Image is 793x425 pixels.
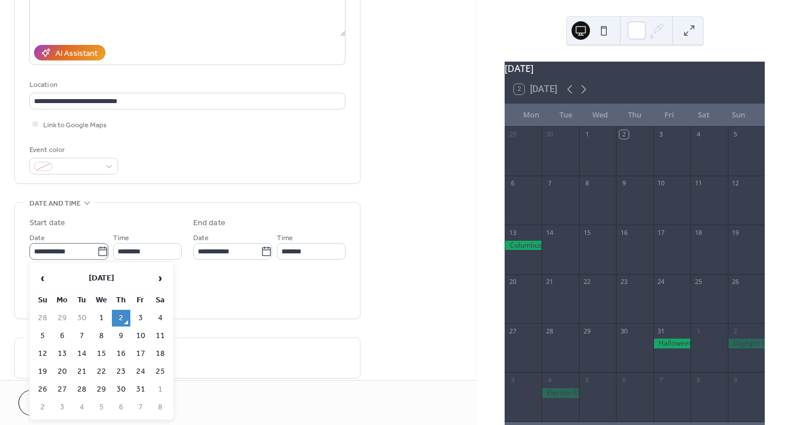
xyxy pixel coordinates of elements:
div: 2 [731,327,740,335]
span: › [152,267,169,290]
td: 12 [33,346,52,362]
th: Tu [73,292,91,309]
td: 26 [33,381,52,398]
div: 8 [582,179,591,188]
div: 10 [657,179,666,188]
td: 5 [92,399,111,416]
div: Fri [652,104,686,127]
td: 5 [33,328,52,344]
th: Sa [151,292,170,309]
button: Cancel [18,390,89,416]
div: 8 [694,375,702,384]
td: 31 [131,381,150,398]
td: 27 [53,381,72,398]
td: 2 [112,310,130,327]
div: Mon [514,104,548,127]
td: 16 [112,346,130,362]
span: ‹ [34,267,51,290]
div: AI Assistant [55,48,97,60]
td: 14 [73,346,91,362]
td: 28 [33,310,52,327]
div: Start date [29,217,65,229]
div: 21 [545,278,554,286]
div: Sun [721,104,756,127]
div: End date [193,217,226,229]
div: 3 [508,375,517,384]
div: 29 [508,130,517,139]
td: 22 [92,363,111,380]
td: 1 [92,310,111,327]
td: 29 [92,381,111,398]
td: 21 [73,363,91,380]
td: 9 [112,328,130,344]
th: We [92,292,111,309]
td: 29 [53,310,72,327]
div: 31 [657,327,666,335]
div: 20 [508,278,517,286]
td: 28 [73,381,91,398]
span: Date and time [29,198,81,210]
div: 1 [694,327,702,335]
td: 24 [131,363,150,380]
div: 25 [694,278,702,286]
div: 27 [508,327,517,335]
span: Date [193,232,209,244]
div: 29 [582,327,591,335]
div: 30 [619,327,628,335]
div: Tue [548,104,583,127]
td: 17 [131,346,150,362]
div: 18 [694,228,702,237]
div: 5 [582,375,591,384]
td: 18 [151,346,170,362]
td: 8 [92,328,111,344]
div: Daylight Saving Time ends [728,339,765,348]
td: 30 [112,381,130,398]
td: 23 [112,363,130,380]
td: 20 [53,363,72,380]
div: [DATE] [505,62,765,75]
td: 1 [151,381,170,398]
div: 4 [694,130,702,139]
div: 6 [619,375,628,384]
td: 10 [131,328,150,344]
td: 13 [53,346,72,362]
div: Location [29,79,343,91]
div: 23 [619,278,628,286]
div: 5 [731,130,740,139]
div: 7 [545,179,554,188]
div: Event color [29,144,116,156]
span: Time [277,232,293,244]
div: 22 [582,278,591,286]
th: Th [112,292,130,309]
div: 4 [545,375,554,384]
td: 25 [151,363,170,380]
div: 15 [582,228,591,237]
td: 4 [151,310,170,327]
td: 4 [73,399,91,416]
div: 2 [619,130,628,139]
div: Columbus Day [505,241,542,251]
td: 6 [53,328,72,344]
th: Su [33,292,52,309]
td: 15 [92,346,111,362]
td: 7 [131,399,150,416]
div: 14 [545,228,554,237]
div: 24 [657,278,666,286]
div: 19 [731,228,740,237]
div: 30 [545,130,554,139]
td: 6 [112,399,130,416]
td: 3 [131,310,150,327]
div: Wed [583,104,618,127]
div: 1 [582,130,591,139]
div: Election Day [542,388,578,398]
div: Sat [686,104,721,127]
div: 6 [508,179,517,188]
span: Link to Google Maps [43,119,107,131]
td: 30 [73,310,91,327]
td: 11 [151,328,170,344]
div: Halloween [653,339,690,348]
div: 9 [731,375,740,384]
div: 3 [657,130,666,139]
div: 9 [619,179,628,188]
